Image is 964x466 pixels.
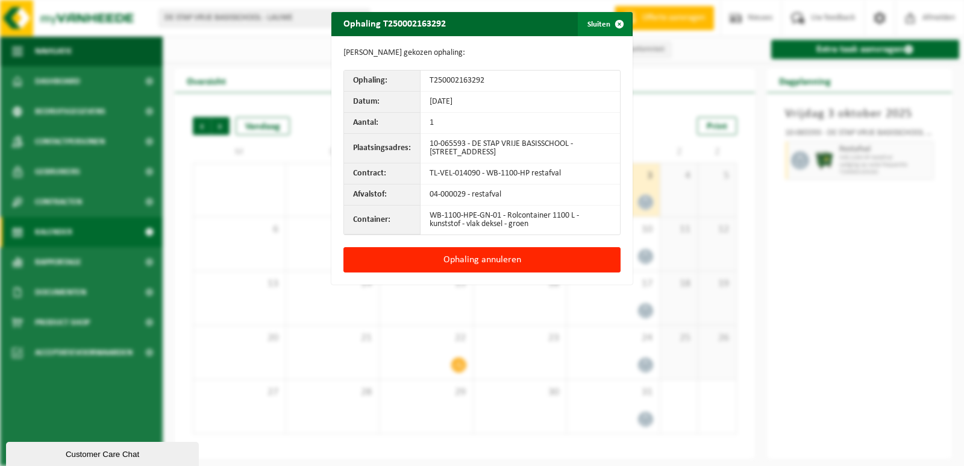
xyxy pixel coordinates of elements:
td: T250002163292 [421,71,620,92]
th: Aantal: [344,113,421,134]
th: Plaatsingsadres: [344,134,421,163]
th: Datum: [344,92,421,113]
td: TL-VEL-014090 - WB-1100-HP restafval [421,163,620,184]
td: WB-1100-HPE-GN-01 - Rolcontainer 1100 L - kunststof - vlak deksel - groen [421,206,620,235]
td: 1 [421,113,620,134]
td: 10-065593 - DE STAP VRIJE BASISSCHOOL - [STREET_ADDRESS] [421,134,620,163]
td: [DATE] [421,92,620,113]
td: 04-000029 - restafval [421,184,620,206]
th: Container: [344,206,421,235]
iframe: chat widget [6,439,201,466]
th: Afvalstof: [344,184,421,206]
p: [PERSON_NAME] gekozen ophaling: [343,48,621,58]
button: Sluiten [578,12,631,36]
th: Ophaling: [344,71,421,92]
h2: Ophaling T250002163292 [331,12,458,35]
button: Ophaling annuleren [343,247,621,272]
th: Contract: [344,163,421,184]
